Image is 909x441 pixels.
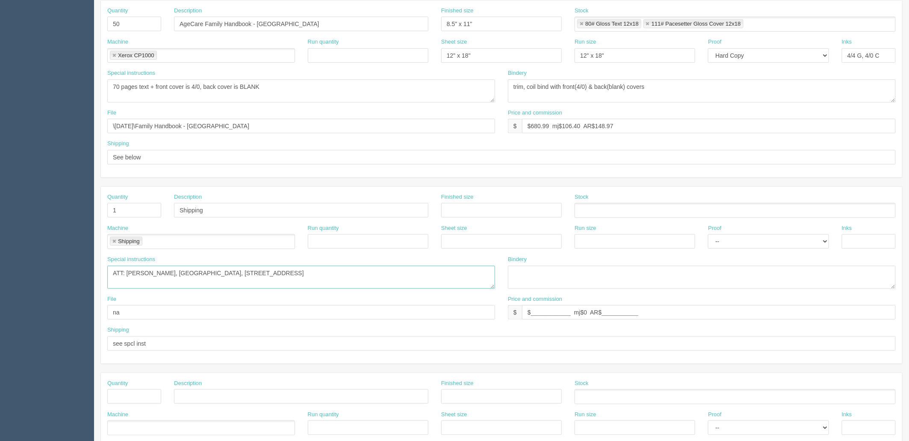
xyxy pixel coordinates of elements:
[107,193,128,201] label: Quantity
[118,238,140,244] div: Shipping
[441,7,474,15] label: Finished size
[308,224,339,232] label: Run quantity
[508,256,527,264] label: Bindery
[441,38,467,46] label: Sheet size
[441,224,467,232] label: Sheet size
[118,53,154,58] div: Xerox CP1000
[441,411,467,419] label: Sheet size
[575,379,589,388] label: Stock
[107,256,155,264] label: Special instructions
[508,295,562,303] label: Price and commission
[308,38,339,46] label: Run quantity
[107,266,495,289] textarea: ATT: [PERSON_NAME], [GEOGRAPHIC_DATA], [STREET_ADDRESS]
[575,411,596,419] label: Run size
[107,7,128,15] label: Quantity
[107,79,495,103] textarea: 70 pages text + front cover is 4/0, back cover is blank
[508,109,562,117] label: Price and commission
[174,193,202,201] label: Description
[575,7,589,15] label: Stock
[107,326,129,334] label: Shipping
[107,379,128,388] label: Quantity
[107,69,155,77] label: Special instructions
[575,38,596,46] label: Run size
[508,69,527,77] label: Bindery
[174,379,202,388] label: Description
[174,7,202,15] label: Description
[107,295,116,303] label: File
[107,38,128,46] label: Machine
[585,21,639,26] div: 80# Gloss Text 12x18
[708,224,721,232] label: Proof
[107,411,128,419] label: Machine
[575,224,596,232] label: Run size
[842,38,852,46] label: Inks
[107,224,128,232] label: Machine
[575,193,589,201] label: Stock
[842,224,852,232] label: Inks
[508,119,522,133] div: $
[308,411,339,419] label: Run quantity
[508,305,522,320] div: $
[842,411,852,419] label: Inks
[441,379,474,388] label: Finished size
[508,79,896,103] textarea: trim, coil bind with front(4/0) & back(blank) covers
[107,109,116,117] label: File
[708,411,721,419] label: Proof
[441,193,474,201] label: Finished size
[107,140,129,148] label: Shipping
[708,38,721,46] label: Proof
[652,21,741,26] div: 111# Pacesetter Gloss Cover 12x18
